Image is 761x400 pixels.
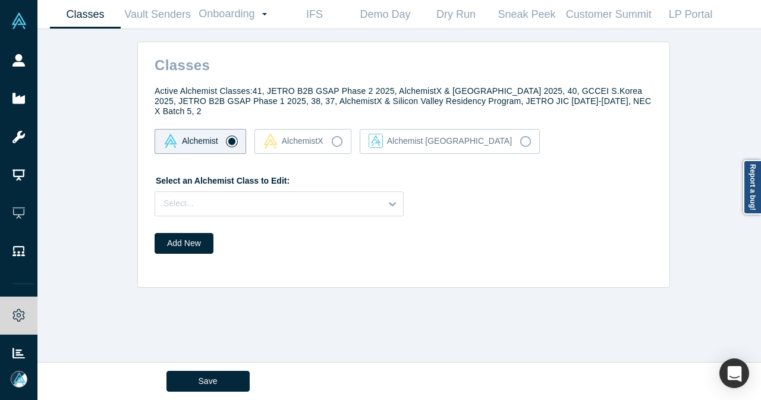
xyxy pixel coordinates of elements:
[142,51,669,74] h2: Classes
[155,86,653,116] h4: Active Alchemist Classes: 41, JETRO B2B GSAP Phase 2 2025, AlchemistX & [GEOGRAPHIC_DATA] 2025, 4...
[263,133,278,149] img: alchemistx Vault Logo
[562,1,655,29] a: Customer Summit
[369,134,383,148] img: alchemist_aj Vault Logo
[194,1,279,28] a: Onboarding
[155,171,290,187] label: Select an Alchemist Class to Edit:
[743,160,761,215] a: Report a bug!
[50,1,121,29] a: Classes
[166,371,250,392] button: Save
[163,134,178,148] img: alchemist Vault Logo
[279,1,350,29] a: IFS
[11,371,27,388] img: Mia Scott's Account
[420,1,491,29] a: Dry Run
[350,1,420,29] a: Demo Day
[655,1,726,29] a: LP Portal
[121,1,194,29] a: Vault Senders
[11,12,27,29] img: Alchemist Vault Logo
[163,134,218,148] div: Alchemist
[155,233,213,254] button: Add New
[263,133,323,149] div: AlchemistX
[369,134,512,148] div: Alchemist [GEOGRAPHIC_DATA]
[491,1,562,29] a: Sneak Peek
